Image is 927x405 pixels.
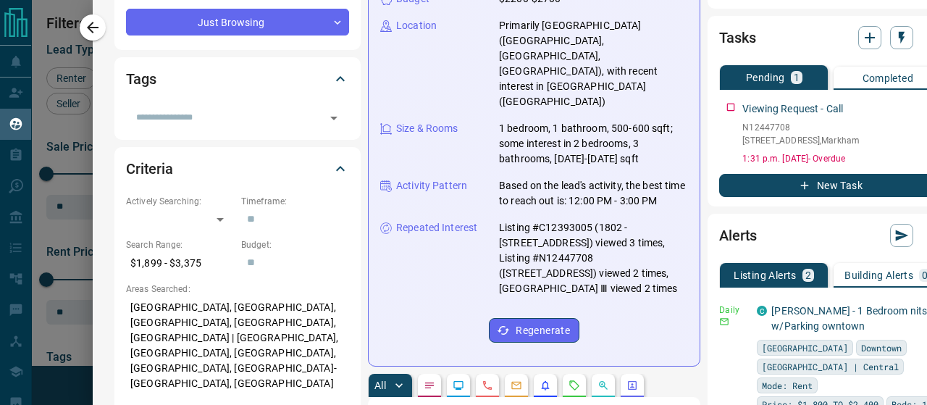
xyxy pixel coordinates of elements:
[569,380,580,391] svg: Requests
[126,62,349,96] div: Tags
[499,121,688,167] p: 1 bedroom, 1 bathroom, 500-600 sqft; some interest in 2 bedrooms, 3 bathrooms, [DATE]-[DATE] sqft
[489,318,579,343] button: Regenerate
[762,341,848,355] span: [GEOGRAPHIC_DATA]
[126,157,173,180] h2: Criteria
[742,121,860,134] p: N12447708
[126,9,349,36] div: Just Browsing
[511,380,522,391] svg: Emails
[396,18,437,33] p: Location
[126,283,349,296] p: Areas Searched:
[762,359,899,374] span: [GEOGRAPHIC_DATA] | Central
[126,195,234,208] p: Actively Searching:
[241,195,349,208] p: Timeframe:
[734,270,797,280] p: Listing Alerts
[861,341,902,355] span: Downtown
[719,224,757,247] h2: Alerts
[396,220,477,235] p: Repeated Interest
[126,296,349,396] p: [GEOGRAPHIC_DATA], [GEOGRAPHIC_DATA], [GEOGRAPHIC_DATA], [GEOGRAPHIC_DATA], [GEOGRAPHIC_DATA] | [...
[482,380,493,391] svg: Calls
[453,380,464,391] svg: Lead Browsing Activity
[374,380,386,391] p: All
[241,238,349,251] p: Budget:
[794,72,800,83] p: 1
[126,151,349,186] div: Criteria
[424,380,435,391] svg: Notes
[762,378,813,393] span: Mode: Rent
[863,73,914,83] p: Completed
[746,72,785,83] p: Pending
[719,26,755,49] h2: Tasks
[719,317,729,327] svg: Email
[499,178,688,209] p: Based on the lead's activity, the best time to reach out is: 12:00 PM - 3:00 PM
[844,270,913,280] p: Building Alerts
[719,304,748,317] p: Daily
[757,306,767,316] div: condos.ca
[499,220,688,296] p: Listing #C12393005 (1802 - [STREET_ADDRESS]) viewed 3 times, Listing #N12447708 ([STREET_ADDRESS]...
[396,121,458,136] p: Size & Rooms
[126,238,234,251] p: Search Range:
[540,380,551,391] svg: Listing Alerts
[126,251,234,275] p: $1,899 - $3,375
[126,67,156,91] h2: Tags
[597,380,609,391] svg: Opportunities
[805,270,811,280] p: 2
[742,134,860,147] p: [STREET_ADDRESS] , Markham
[499,18,688,109] p: Primarily [GEOGRAPHIC_DATA] ([GEOGRAPHIC_DATA], [GEOGRAPHIC_DATA], [GEOGRAPHIC_DATA]), with recen...
[742,101,843,117] p: Viewing Request - Call
[396,178,467,193] p: Activity Pattern
[626,380,638,391] svg: Agent Actions
[771,305,927,332] a: [PERSON_NAME] - 1 Bedroom nits w/Parking owntown
[324,108,344,128] button: Open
